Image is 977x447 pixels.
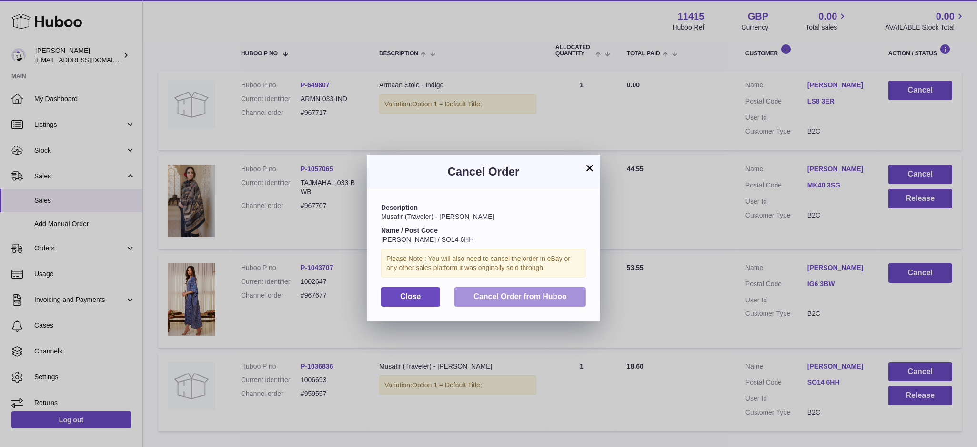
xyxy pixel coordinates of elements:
[381,249,586,278] div: Please Note : You will also need to cancel the order in eBay or any other sales platform it was o...
[473,292,567,301] span: Cancel Order from Huboo
[381,213,494,220] span: Musafir (Traveler) - [PERSON_NAME]
[584,162,595,174] button: ×
[454,287,586,307] button: Cancel Order from Huboo
[381,164,586,179] h3: Cancel Order
[381,236,474,243] span: [PERSON_NAME] / SO14 6HH
[381,287,440,307] button: Close
[381,227,438,234] strong: Name / Post Code
[381,204,418,211] strong: Description
[400,292,421,301] span: Close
